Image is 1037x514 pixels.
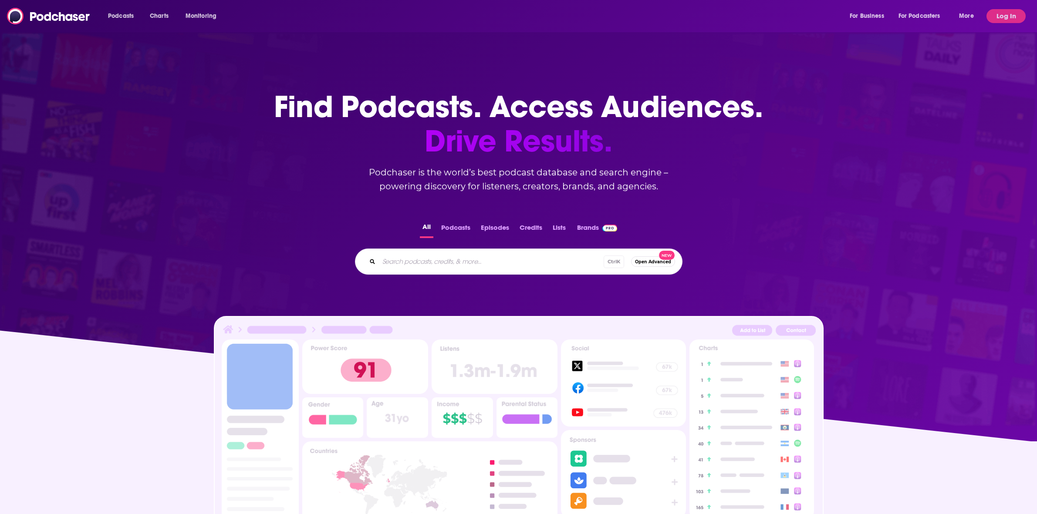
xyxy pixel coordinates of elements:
[274,90,763,158] h1: Find Podcasts. Access Audiences.
[635,259,671,264] span: Open Advanced
[186,10,216,22] span: Monitoring
[517,221,545,238] button: Credits
[478,221,512,238] button: Episodes
[604,255,624,268] span: Ctrl K
[850,10,884,22] span: For Business
[274,124,763,158] span: Drive Results.
[432,397,493,438] img: Podcast Insights Income
[150,10,169,22] span: Charts
[302,339,428,394] img: Podcast Insights Power score
[355,249,682,275] div: Search podcasts, credits, & more...
[844,9,895,23] button: open menu
[345,165,693,193] h2: Podchaser is the world’s best podcast database and search engine – powering discovery for listene...
[550,221,568,238] button: Lists
[497,397,558,438] img: Podcast Insights Parental Status
[959,10,974,22] span: More
[561,339,686,427] img: Podcast Socials
[379,255,604,269] input: Search podcasts, credits, & more...
[144,9,174,23] a: Charts
[986,9,1026,23] button: Log In
[367,397,428,438] img: Podcast Insights Age
[899,10,940,22] span: For Podcasters
[222,324,816,339] img: Podcast Insights Header
[302,397,364,438] img: Podcast Insights Gender
[659,251,675,260] span: New
[439,221,473,238] button: Podcasts
[953,9,985,23] button: open menu
[179,9,228,23] button: open menu
[893,9,953,23] button: open menu
[602,225,618,232] img: Podchaser Pro
[420,221,433,238] button: All
[631,256,675,267] button: Open AdvancedNew
[577,221,618,238] a: BrandsPodchaser Pro
[102,9,145,23] button: open menu
[108,10,134,22] span: Podcasts
[7,8,91,24] img: Podchaser - Follow, Share and Rate Podcasts
[432,339,557,394] img: Podcast Insights Listens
